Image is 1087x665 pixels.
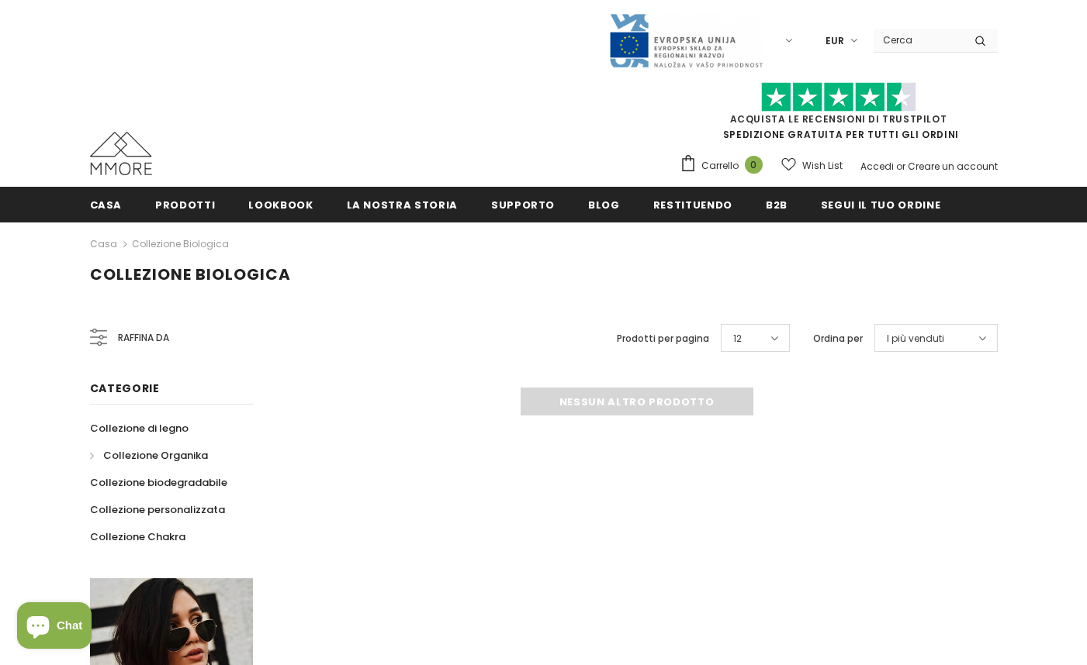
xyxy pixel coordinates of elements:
[766,187,788,222] a: B2B
[132,237,229,250] a: Collezione biologica
[653,187,732,222] a: Restituendo
[680,89,998,141] span: SPEDIZIONE GRATUITA PER TUTTI GLI ORDINI
[90,502,225,517] span: Collezione personalizzata
[103,448,208,463] span: Collezione Organika
[90,187,123,222] a: Casa
[248,198,313,212] span: Lookbook
[155,187,215,222] a: Prodotti
[248,187,313,222] a: Lookbook
[653,198,732,212] span: Restituendo
[887,331,944,346] span: I più venduti
[745,156,763,174] span: 0
[90,523,185,550] a: Collezione Chakra
[118,329,169,346] span: Raffina da
[680,154,770,177] a: Carrello 0
[347,187,458,222] a: La nostra storia
[617,331,709,346] label: Prodotti per pagina
[347,198,458,212] span: La nostra storia
[90,496,225,523] a: Collezione personalizzata
[730,112,947,126] a: Acquista le recensioni di TrustPilot
[802,158,843,174] span: Wish List
[896,160,905,173] span: or
[491,187,555,222] a: supporto
[874,29,963,51] input: Search Site
[90,442,208,469] a: Collezione Organika
[90,264,291,285] span: Collezione biologica
[761,82,916,112] img: Fidati di Pilot Stars
[821,198,940,212] span: Segui il tuo ordine
[588,198,620,212] span: Blog
[766,198,788,212] span: B2B
[90,198,123,212] span: Casa
[733,331,742,346] span: 12
[90,235,117,253] a: Casa
[701,158,739,174] span: Carrello
[821,187,940,222] a: Segui il tuo ordine
[826,33,844,49] span: EUR
[813,331,863,346] label: Ordina per
[12,602,96,653] inbox-online-store-chat: Shopify online store chat
[491,198,555,212] span: supporto
[90,381,160,396] span: Categorie
[588,187,620,222] a: Blog
[155,198,215,212] span: Prodotti
[90,421,189,436] span: Collezione di legno
[90,469,227,496] a: Collezione biodegradabile
[608,12,763,69] img: Javni Razpis
[781,152,843,179] a: Wish List
[90,475,227,490] span: Collezione biodegradabile
[90,415,189,442] a: Collezione di legno
[860,160,894,173] a: Accedi
[908,160,998,173] a: Creare un account
[90,132,152,175] img: Casi MMORE
[90,529,185,544] span: Collezione Chakra
[608,33,763,47] a: Javni Razpis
